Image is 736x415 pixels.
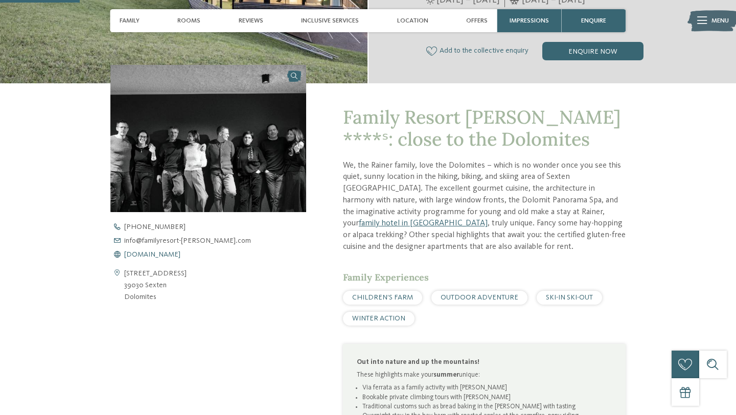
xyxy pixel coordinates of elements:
div: enquire now [542,42,643,60]
img: Our family hotel in Sexten, your holiday home in the Dolomiten [110,65,306,212]
li: Via ferrata as a family activity with [PERSON_NAME] [362,383,612,393]
span: info@ familyresort-[PERSON_NAME]. com [124,237,251,244]
span: Add to the collective enquiry [440,47,528,55]
a: family hotel in [GEOGRAPHIC_DATA] [359,219,488,227]
a: [PHONE_NUMBER] [110,223,322,230]
span: Rooms [177,17,200,25]
address: [STREET_ADDRESS] 39030 Sexten Dolomites [124,268,187,303]
span: WINTER ACTION [352,315,405,322]
span: Reviews [239,17,263,25]
a: [DOMAIN_NAME] [110,251,322,258]
span: Location [397,17,428,25]
span: SKI-IN SKI-OUT [546,294,593,301]
p: These highlights make your unique: [357,371,612,380]
li: Bookable private climbing tours with [PERSON_NAME] [362,393,612,402]
p: We, the Rainer family, love the Dolomites – which is no wonder once you see this quiet, sunny loc... [343,160,626,253]
span: enquire [581,17,606,25]
span: Offers [466,17,488,25]
span: [PHONE_NUMBER] [124,223,186,230]
strong: Out into nature and up the mountains! [357,359,479,365]
span: Family [120,17,140,25]
strong: summer [433,372,459,378]
span: Family Resort [PERSON_NAME] ****ˢ: close to the Dolomites [343,105,620,151]
span: CHILDREN’S FARM [352,294,413,301]
li: Traditional customs such as bread baking in the [PERSON_NAME] with tasting [362,402,612,411]
span: Inclusive services [301,17,359,25]
a: info@familyresort-[PERSON_NAME].com [110,237,322,244]
span: Family Experiences [343,271,429,283]
span: OUTDOOR ADVENTURE [441,294,518,301]
span: Impressions [510,17,549,25]
span: [DOMAIN_NAME] [124,251,180,258]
